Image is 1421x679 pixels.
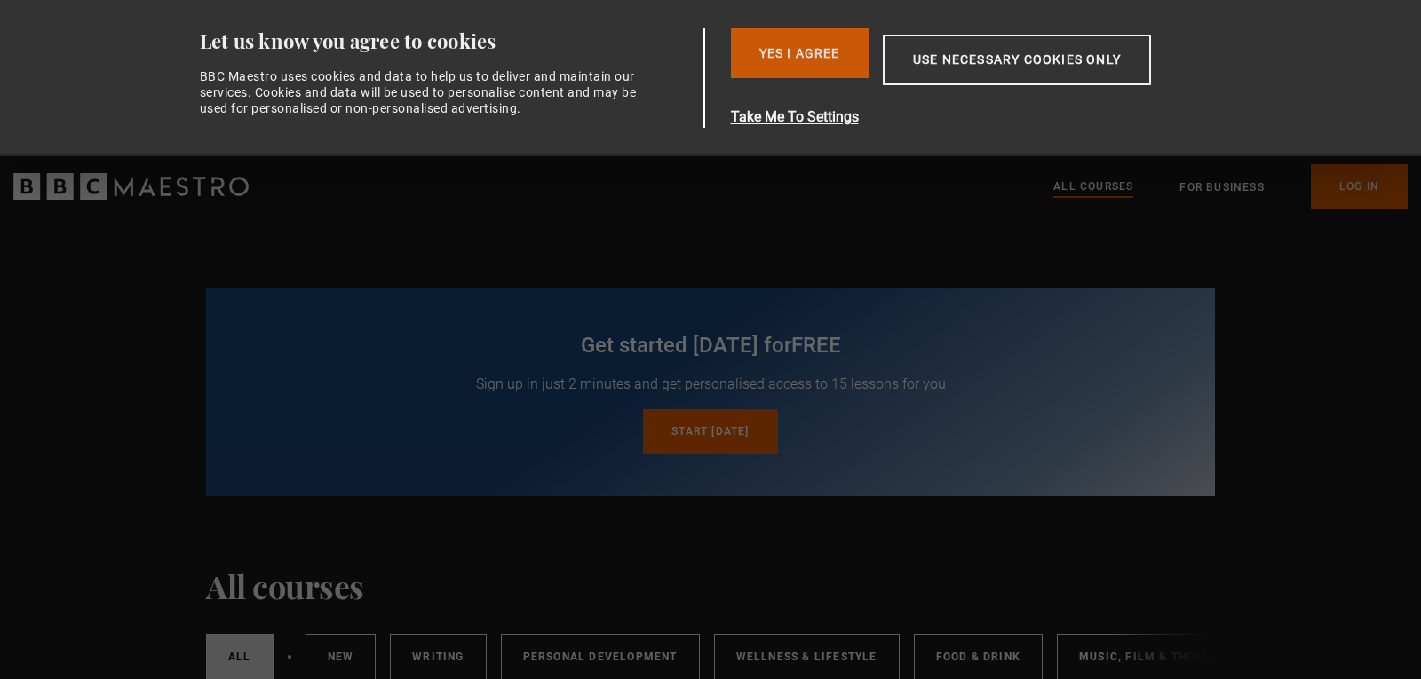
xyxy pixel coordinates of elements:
[731,107,1235,128] button: Take Me To Settings
[791,333,841,358] span: free
[1053,164,1408,209] nav: Primary
[1053,178,1133,197] a: All Courses
[13,173,249,200] svg: BBC Maestro
[200,28,697,54] div: Let us know you agree to cookies
[643,409,777,454] a: Start [DATE]
[731,28,869,78] button: Yes I Agree
[1179,178,1264,196] a: For business
[883,35,1151,85] button: Use necessary cookies only
[249,331,1172,359] h2: Get started [DATE] for
[249,374,1172,395] p: Sign up in just 2 minutes and get personalised access to 15 lessons for you
[206,567,364,604] h1: All courses
[1311,164,1408,209] a: Log In
[200,68,647,117] div: BBC Maestro uses cookies and data to help us to deliver and maintain our services. Cookies and da...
